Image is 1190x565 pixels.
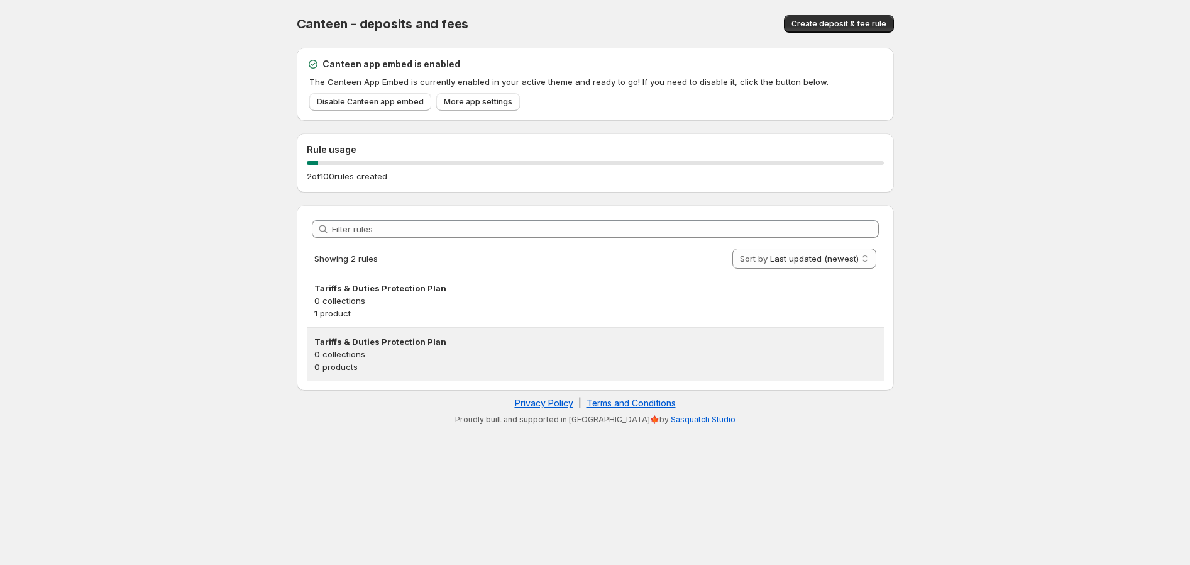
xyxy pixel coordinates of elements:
[297,16,469,31] span: Canteen - deposits and fees
[444,97,512,107] span: More app settings
[784,15,894,33] button: Create deposit & fee rule
[314,307,876,320] p: 1 product
[309,76,884,88] p: The Canteen App Embed is currently enabled in your active theme and ready to go! If you need to d...
[314,294,876,307] p: 0 collections
[307,170,387,182] p: 2 of 100 rules created
[322,58,460,70] h2: Canteen app embed is enabled
[303,415,888,425] p: Proudly built and supported in [GEOGRAPHIC_DATA]🍁by
[317,97,424,107] span: Disable Canteen app embed
[307,143,884,156] h2: Rule usage
[791,19,886,29] span: Create deposit & fee rule
[314,254,378,264] span: Showing 2 rules
[515,398,573,408] a: Privacy Policy
[314,361,876,373] p: 0 products
[578,398,581,408] span: |
[587,398,676,408] a: Terms and Conditions
[309,93,431,111] a: Disable Canteen app embed
[332,220,879,238] input: Filter rules
[314,348,876,361] p: 0 collections
[436,93,520,111] a: More app settings
[314,282,876,294] h3: Tariffs & Duties Protection Plan
[314,335,876,348] h3: Tariffs & Duties Protection Plan
[671,415,735,424] a: Sasquatch Studio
